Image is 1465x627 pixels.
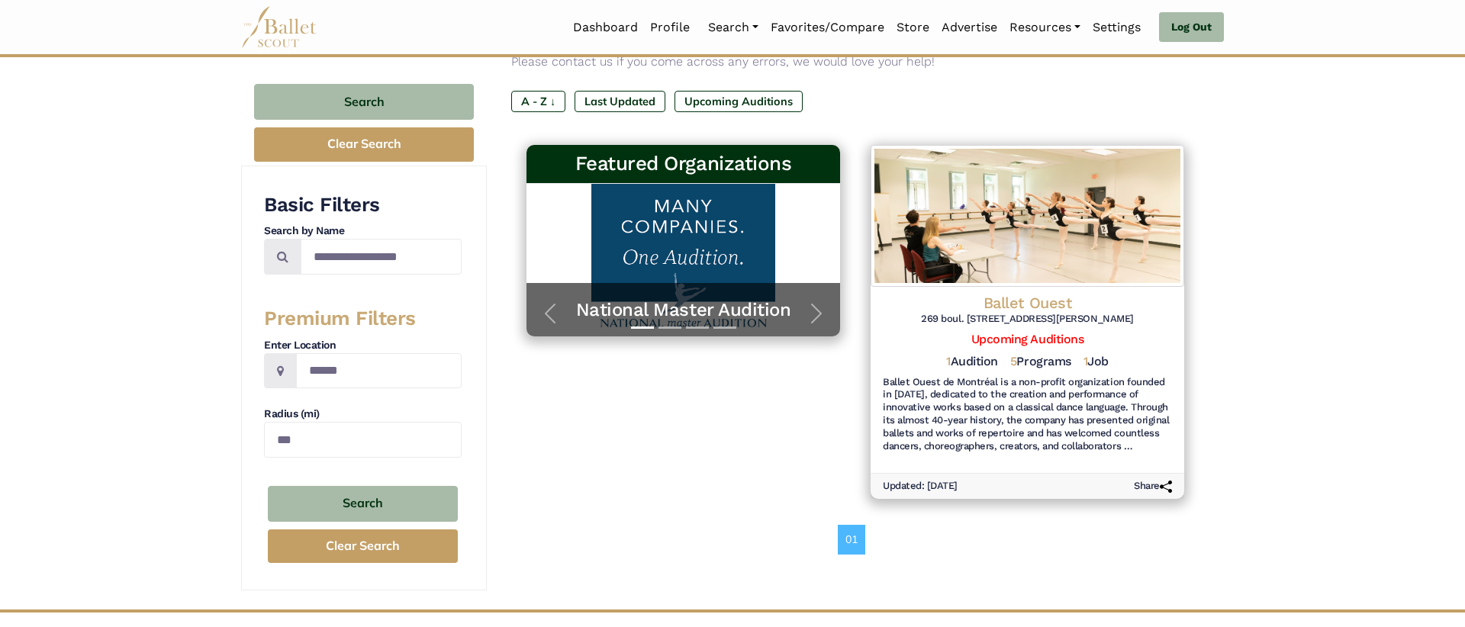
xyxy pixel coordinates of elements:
[883,376,1172,453] h6: Ballet Ouest de Montréal is a non-profit organization founded in [DATE], dedicated to the creatio...
[264,338,462,353] h4: Enter Location
[567,11,644,43] a: Dashboard
[301,239,462,275] input: Search by names...
[575,91,665,112] label: Last Updated
[935,11,1003,43] a: Advertise
[871,145,1184,287] img: Logo
[1010,354,1071,370] h5: Programs
[658,319,681,336] button: Slide 2
[1159,12,1224,43] a: Log Out
[631,319,654,336] button: Slide 1
[1010,354,1017,368] span: 5
[1083,354,1088,368] span: 1
[883,293,1172,313] h4: Ballet Ouest
[971,332,1083,346] a: Upcoming Auditions
[296,353,462,389] input: Location
[1083,354,1109,370] h5: Job
[539,151,828,177] h3: Featured Organizations
[686,319,709,336] button: Slide 3
[838,525,874,554] nav: Page navigation example
[268,529,458,564] button: Clear Search
[254,127,474,162] button: Clear Search
[264,306,462,332] h3: Premium Filters
[254,84,474,120] button: Search
[713,319,736,336] button: Slide 4
[675,91,803,112] label: Upcoming Auditions
[264,223,462,239] h4: Search by Name
[1134,480,1172,493] h6: Share
[511,91,565,112] label: A - Z ↓
[1087,11,1147,43] a: Settings
[644,11,696,43] a: Profile
[838,525,865,554] a: 01
[702,11,765,43] a: Search
[765,11,890,43] a: Favorites/Compare
[511,52,1199,72] p: Please contact us if you come across any errors, we would love your help!
[946,354,951,368] span: 1
[264,407,462,422] h4: Radius (mi)
[890,11,935,43] a: Store
[542,298,825,322] a: National Master Audition
[883,480,958,493] h6: Updated: [DATE]
[946,354,998,370] h5: Audition
[1003,11,1087,43] a: Resources
[883,313,1172,326] h6: 269 boul. [STREET_ADDRESS][PERSON_NAME]
[264,192,462,218] h3: Basic Filters
[268,486,458,522] button: Search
